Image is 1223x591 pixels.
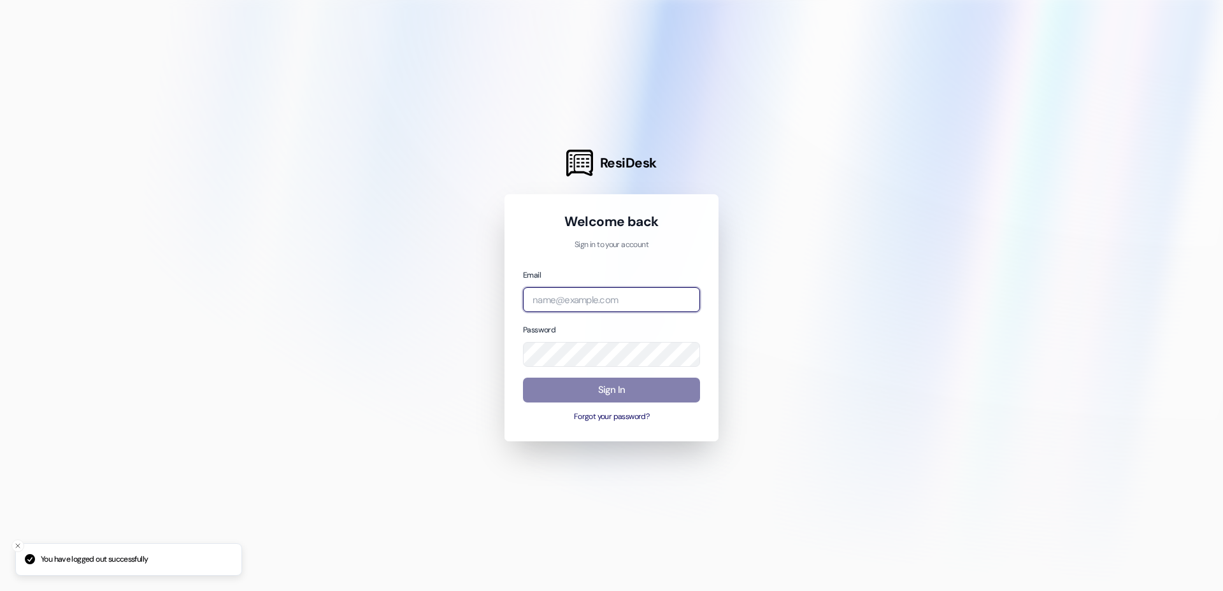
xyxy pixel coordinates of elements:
[523,239,700,251] p: Sign in to your account
[523,287,700,312] input: name@example.com
[523,378,700,402] button: Sign In
[600,154,657,172] span: ResiDesk
[566,150,593,176] img: ResiDesk Logo
[41,554,148,566] p: You have logged out successfully
[523,325,555,335] label: Password
[11,539,24,552] button: Close toast
[523,411,700,423] button: Forgot your password?
[523,213,700,231] h1: Welcome back
[523,270,541,280] label: Email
